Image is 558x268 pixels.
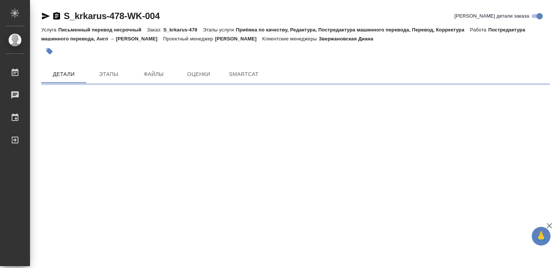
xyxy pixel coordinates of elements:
[52,12,61,21] button: Скопировать ссылку
[470,27,488,33] p: Работа
[181,70,217,79] span: Оценки
[226,70,262,79] span: SmartCat
[41,27,525,42] p: Постредактура машинного перевода, Англ → [PERSON_NAME]
[58,27,147,33] p: Письменный перевод несрочный
[532,227,550,246] button: 🙏
[41,27,58,33] p: Услуга
[163,36,215,42] p: Проектный менеджер
[163,27,203,33] p: S_krkarus-478
[454,12,529,20] span: [PERSON_NAME] детали заказа
[262,36,319,42] p: Клиентские менеджеры
[41,43,58,60] button: Добавить тэг
[147,27,163,33] p: Заказ:
[46,70,82,79] span: Детали
[535,228,547,244] span: 🙏
[203,27,236,33] p: Этапы услуги
[64,11,160,21] a: S_krkarus-478-WK-004
[236,27,470,33] p: Приёмка по качеству, Редактура, Постредактура машинного перевода, Перевод, Корректура
[215,36,262,42] p: [PERSON_NAME]
[136,70,172,79] span: Файлы
[41,12,50,21] button: Скопировать ссылку для ЯМессенджера
[91,70,127,79] span: Этапы
[319,36,379,42] p: Звержановская Диана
